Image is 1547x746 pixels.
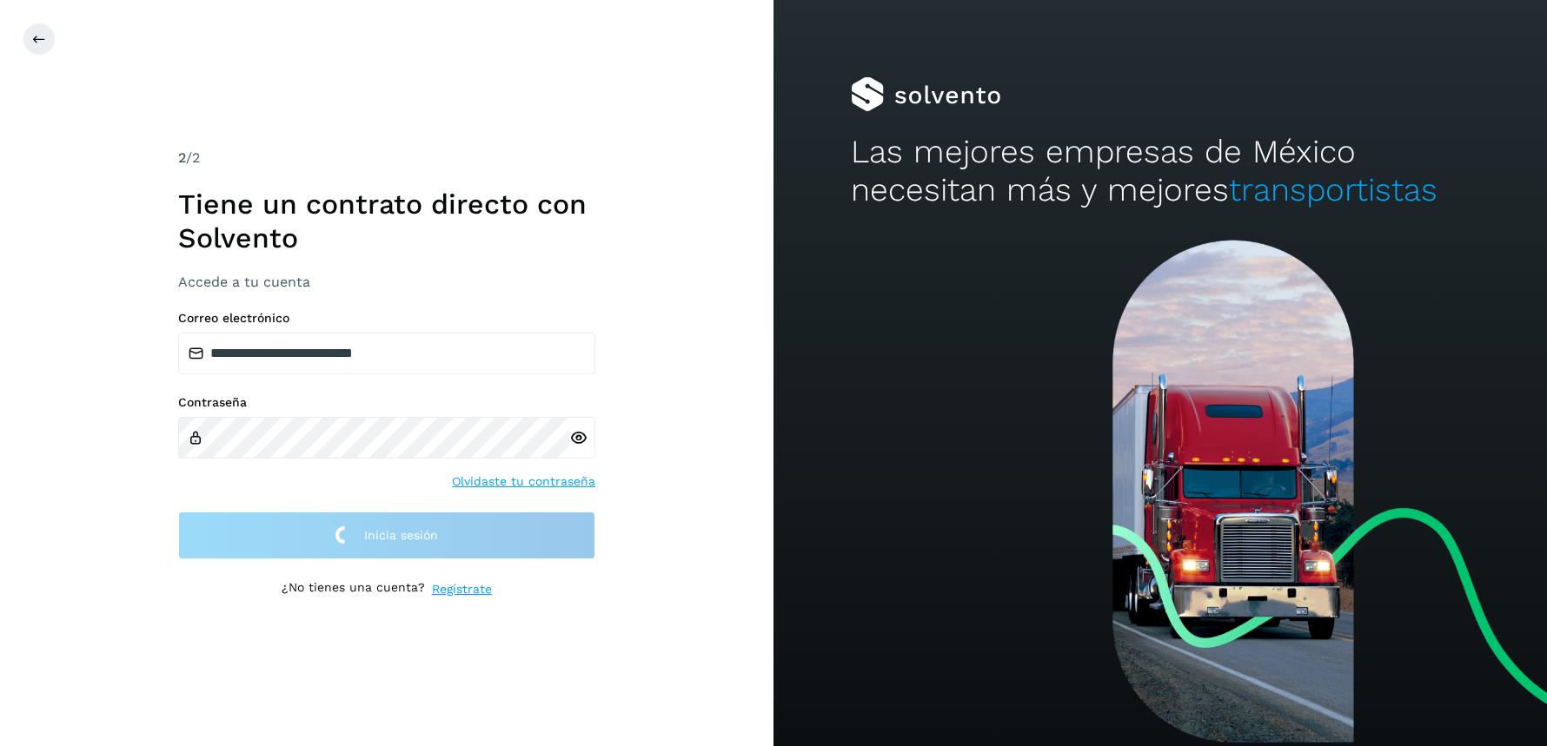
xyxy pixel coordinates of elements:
span: transportistas [1229,171,1437,208]
a: Regístrate [432,580,492,598]
p: ¿No tienes una cuenta? [282,580,425,598]
h3: Accede a tu cuenta [178,274,595,290]
button: Inicia sesión [178,512,595,559]
h1: Tiene un contrato directo con Solvento [178,188,595,254]
span: 2 [178,149,186,166]
label: Contraseña [178,395,595,410]
div: /2 [178,148,595,168]
a: Olvidaste tu contraseña [452,472,595,491]
label: Correo electrónico [178,311,595,326]
span: Inicia sesión [364,529,438,541]
h2: Las mejores empresas de México necesitan más y mejores [851,133,1470,210]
